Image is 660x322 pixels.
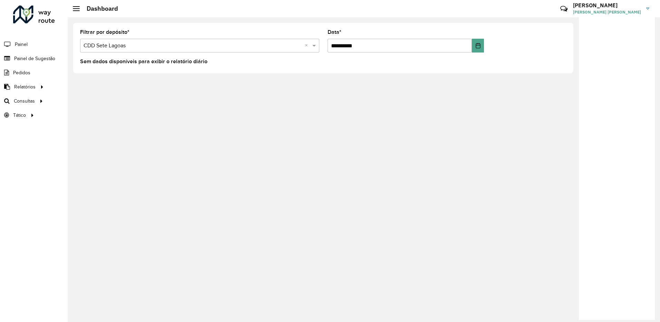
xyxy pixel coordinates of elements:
[305,41,311,50] span: Clear all
[472,39,484,53] button: Choose Date
[328,28,341,36] label: Data
[80,28,129,36] label: Filtrar por depósito
[15,41,28,48] span: Painel
[556,1,571,16] a: Contato Rápido
[13,69,30,76] span: Pedidos
[14,97,35,105] span: Consultas
[80,57,207,66] label: Sem dados disponíveis para exibir o relatório diário
[13,112,26,119] span: Tático
[573,2,641,9] h3: [PERSON_NAME]
[14,55,55,62] span: Painel de Sugestão
[80,5,118,12] h2: Dashboard
[573,9,641,15] span: [PERSON_NAME] [PERSON_NAME]
[14,83,36,91] span: Relatórios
